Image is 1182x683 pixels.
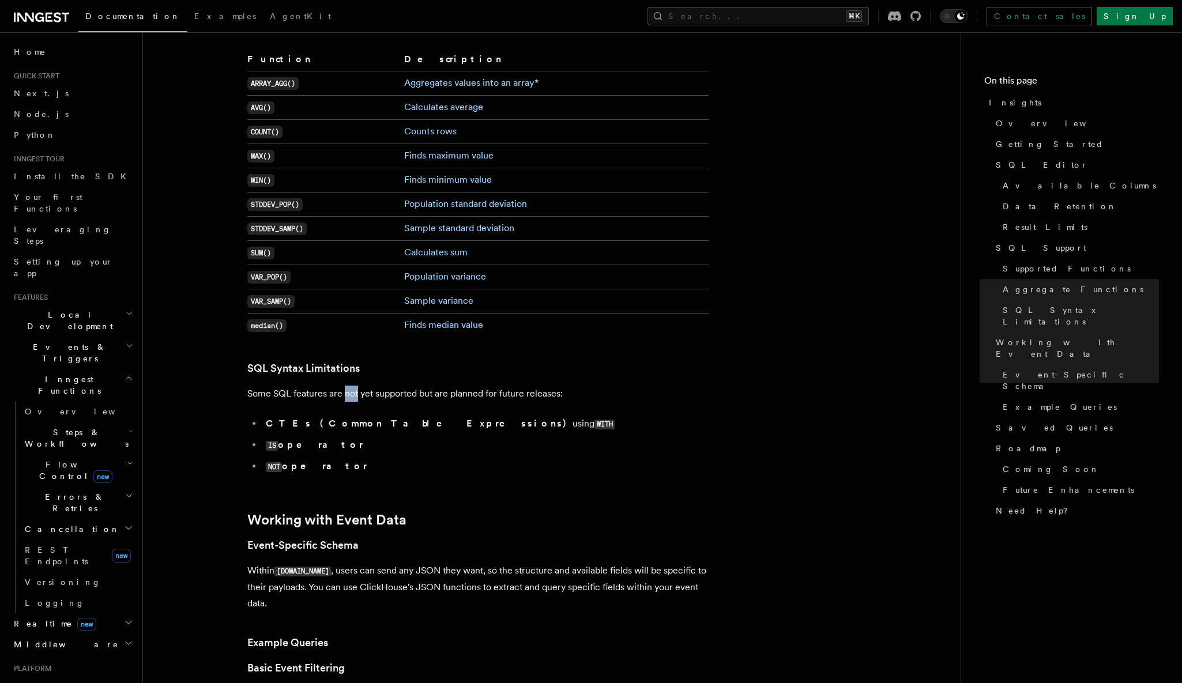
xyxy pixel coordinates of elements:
[247,150,274,163] code: MAX()
[996,337,1159,360] span: Working with Event Data
[998,196,1159,217] a: Data Retention
[404,77,534,88] a: Aggregates values into an array
[998,364,1159,397] a: Event-Specific Schema
[266,418,573,429] strong: CTEs (Common Table Expressions)
[20,401,135,422] a: Overview
[9,369,135,401] button: Inngest Functions
[247,512,406,528] a: Working with Event Data
[266,462,282,472] code: NOT
[9,618,96,629] span: Realtime
[846,10,862,22] kbd: ⌘K
[404,198,527,209] a: Population standard deviation
[77,618,96,631] span: new
[9,154,65,164] span: Inngest tour
[1003,180,1156,191] span: Available Columns
[996,505,1076,516] span: Need Help?
[20,422,135,454] button: Steps & Workflows
[93,470,112,483] span: new
[998,175,1159,196] a: Available Columns
[20,539,135,572] a: REST Endpointsnew
[9,613,135,634] button: Realtimenew
[9,341,126,364] span: Events & Triggers
[247,537,359,553] a: Event-Specific Schema
[998,300,1159,332] a: SQL Syntax Limitations
[247,52,400,71] th: Function
[998,217,1159,237] a: Result Limits
[404,101,483,112] a: Calculates average
[987,7,1092,25] a: Contact sales
[404,222,514,233] a: Sample standard deviation
[247,319,287,332] code: median()
[940,9,968,23] button: Toggle dark mode
[14,89,69,98] span: Next.js
[996,118,1115,129] span: Overview
[270,12,331,21] span: AgentKit
[247,222,307,235] code: STDDEV_SAMP()
[14,193,82,213] span: Your first Functions
[404,150,494,161] a: Finds maximum value
[404,271,486,282] a: Population variance
[9,83,135,104] a: Next.js
[998,258,1159,279] a: Supported Functions
[20,519,135,539] button: Cancellation
[262,416,709,432] li: using
[20,486,135,519] button: Errors & Retries
[247,174,274,187] code: MIN()
[9,401,135,613] div: Inngest Functions
[991,438,1159,459] a: Roadmap
[266,441,278,451] code: IS
[996,159,1088,171] span: SQL Editor
[14,257,113,278] span: Setting up your app
[20,593,135,613] a: Logging
[247,386,709,402] p: Some SQL features are not yet supported but are planned for future releases:
[9,166,135,187] a: Install the SDK
[247,101,274,114] code: AVG()
[9,124,135,145] a: Python
[1003,263,1131,274] span: Supported Functions
[247,635,328,651] a: Example Queries
[247,563,709,612] p: Within , users can send any JSON they want, so the structure and available fields will be specifi...
[9,219,135,251] a: Leveraging Steps
[20,491,125,514] span: Errors & Retries
[194,12,256,21] span: Examples
[996,242,1086,254] span: SQL Support
[25,578,101,587] span: Versioning
[20,572,135,593] a: Versioning
[9,293,48,302] span: Features
[247,198,303,211] code: STDDEV_POP()
[247,295,295,308] code: VAR_SAMP()
[1003,201,1117,212] span: Data Retention
[9,337,135,369] button: Events & Triggers
[247,660,345,676] a: Basic Event Filtering
[996,422,1113,433] span: Saved Queries
[14,46,46,58] span: Home
[247,247,274,259] code: SUM()
[266,461,367,471] strong: operator
[400,52,709,71] th: Description
[594,420,615,429] code: WITH
[20,523,120,535] span: Cancellation
[998,279,1159,300] a: Aggregate Functions
[991,332,1159,364] a: Working with Event Data
[85,12,180,21] span: Documentation
[404,126,457,137] a: Counts rows
[9,634,135,655] button: Middleware
[991,417,1159,438] a: Saved Queries
[1003,304,1159,327] span: SQL Syntax Limitations
[9,251,135,284] a: Setting up your app
[984,92,1159,113] a: Insights
[404,295,473,306] a: Sample variance
[14,110,69,119] span: Node.js
[1003,401,1117,413] span: Example Queries
[9,104,135,124] a: Node.js
[187,3,263,31] a: Examples
[991,237,1159,258] a: SQL Support
[998,459,1159,480] a: Coming Soon
[1003,284,1143,295] span: Aggregate Functions
[247,360,360,376] a: SQL Syntax Limitations
[78,3,187,32] a: Documentation
[984,74,1159,92] h4: On this page
[247,126,283,138] code: COUNT()
[1003,221,1087,233] span: Result Limits
[25,407,144,416] span: Overview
